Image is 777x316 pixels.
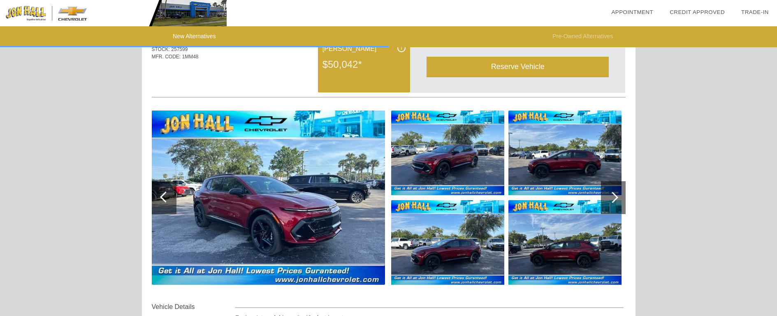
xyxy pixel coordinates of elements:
img: 3.jpg [391,200,504,285]
img: 2.jpg [391,111,504,195]
div: $50,042* [322,54,406,75]
a: Trade-In [741,9,769,15]
span: MFR. CODE: [152,54,181,60]
div: Vehicle Details [152,302,235,312]
div: Quoted on [DATE] 10:41:28 PM [152,73,626,86]
a: Credit Approved [670,9,725,15]
img: 4.jpg [508,111,622,195]
img: 1.jpg [152,111,385,285]
div: Reserve Vehicle [427,57,609,77]
span: 1MM48 [182,54,199,60]
a: Appointment [611,9,653,15]
img: 5.jpg [508,200,622,285]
